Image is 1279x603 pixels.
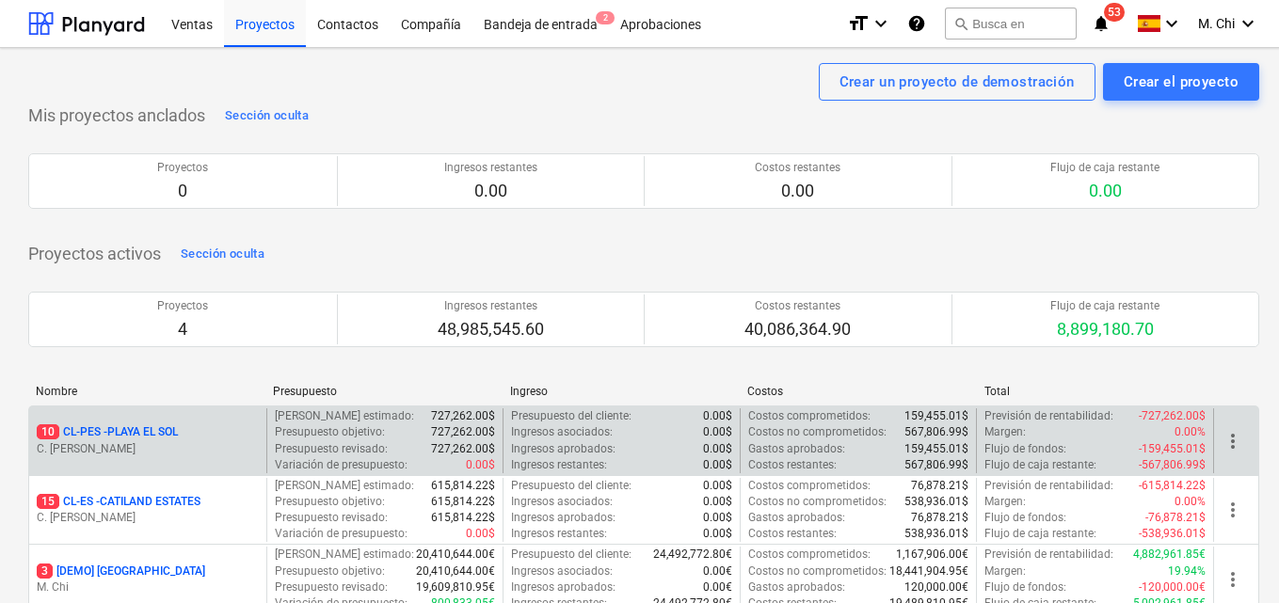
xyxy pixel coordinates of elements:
[176,239,269,269] button: Sección oculta
[703,579,732,595] p: 0.00€
[1237,12,1259,35] i: keyboard_arrow_down
[157,298,208,314] p: Proyectos
[748,441,845,457] p: Gastos aprobados :
[37,494,200,510] p: CL-ES - CATILAND ESTATES
[511,510,616,526] p: Ingresos aprobados :
[431,478,495,494] p: 615,814.22$
[416,579,495,595] p: 19,609,810.95€
[1139,457,1206,473] p: -567,806.99$
[904,526,968,542] p: 538,936.01$
[1198,16,1235,31] span: M. Chi
[275,457,408,473] p: Variación de presupuesto :
[1139,526,1206,542] p: -538,936.01$
[431,424,495,440] p: 727,262.00$
[984,526,1096,542] p: Flujo de caja restante :
[984,385,1207,398] div: Total
[28,104,205,127] p: Mis proyectos anclados
[703,526,732,542] p: 0.00$
[1145,510,1206,526] p: -76,878.21$
[275,563,385,579] p: Presupuesto objetivo :
[1222,430,1244,452] span: more_vert
[28,243,161,265] p: Proyectos activos
[744,318,851,341] p: 40,086,364.90
[1050,298,1159,314] p: Flujo de caja restante
[904,441,968,457] p: 159,455.01$
[37,424,59,439] span: 10
[431,441,495,457] p: 727,262.00$
[703,563,732,579] p: 0.00€
[1104,3,1125,22] span: 53
[748,563,887,579] p: Costos no comprometidos :
[275,510,388,526] p: Presupuesto revisado :
[748,478,871,494] p: Costos comprometidos :
[748,457,837,473] p: Costos restantes :
[870,12,892,35] i: keyboard_arrow_down
[748,579,845,595] p: Gastos aprobados :
[37,563,53,579] span: 3
[839,70,1075,94] div: Crear un proyecto de demostración
[904,408,968,424] p: 159,455.01$
[984,547,1113,563] p: Previsión de rentabilidad :
[1103,63,1259,101] button: Crear el proyecto
[904,424,968,440] p: 567,806.99$
[157,318,208,341] p: 4
[907,12,926,35] i: Base de conocimientos
[984,408,1113,424] p: Previsión de rentabilidad :
[819,63,1095,101] button: Crear un proyecto de demostración
[220,101,313,131] button: Sección oculta
[416,547,495,563] p: 20,410,644.00€
[703,478,732,494] p: 0.00$
[438,298,544,314] p: Ingresos restantes
[748,494,887,510] p: Costos no comprometidos :
[510,385,732,398] div: Ingreso
[984,478,1113,494] p: Previsión de rentabilidad :
[1185,513,1279,603] div: Widget de chat
[847,12,870,35] i: format_size
[431,510,495,526] p: 615,814.22$
[945,8,1077,40] button: Busca en
[37,579,259,595] p: M. Chi
[511,424,613,440] p: Ingresos asociados :
[748,526,837,542] p: Costos restantes :
[596,11,615,24] span: 2
[275,526,408,542] p: Variación de presupuesto :
[37,424,178,440] p: CL-PES - PLAYA EL SOL
[744,298,851,314] p: Costos restantes
[1124,70,1239,94] div: Crear el proyecto
[275,441,388,457] p: Presupuesto revisado :
[511,478,632,494] p: Presupuesto del cliente :
[984,563,1026,579] p: Margen :
[1139,579,1206,595] p: -120,000.00€
[438,318,544,341] p: 48,985,545.60
[1092,12,1111,35] i: notifications
[755,180,840,202] p: 0.00
[1175,494,1206,510] p: 0.00%
[984,441,1066,457] p: Flujo de fondos :
[889,563,968,579] p: 18,441,904.95€
[444,160,537,176] p: Ingresos restantes
[1050,318,1159,341] p: 8,899,180.70
[275,494,385,510] p: Presupuesto objetivo :
[748,424,887,440] p: Costos no comprometidos :
[1139,478,1206,494] p: -615,814.22$
[703,494,732,510] p: 0.00$
[984,579,1066,595] p: Flujo de fondos :
[37,563,205,579] p: [DEMO] [GEOGRAPHIC_DATA]
[181,244,264,265] div: Sección oculta
[703,457,732,473] p: 0.00$
[904,457,968,473] p: 567,806.99$
[37,424,259,456] div: 10CL-PES -PLAYA EL SOLC. [PERSON_NAME]
[1168,563,1206,579] p: 19.94%
[37,563,259,595] div: 3[DEMO] [GEOGRAPHIC_DATA]M. Chi
[431,408,495,424] p: 727,262.00$
[748,510,845,526] p: Gastos aprobados :
[37,494,259,526] div: 15CL-ES -CATILAND ESTATESC. [PERSON_NAME]
[904,494,968,510] p: 538,936.01$
[444,180,537,202] p: 0.00
[1175,424,1206,440] p: 0.00%
[157,160,208,176] p: Proyectos
[275,408,414,424] p: [PERSON_NAME] estimado :
[1160,12,1183,35] i: keyboard_arrow_down
[747,385,969,398] div: Costos
[984,494,1026,510] p: Margen :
